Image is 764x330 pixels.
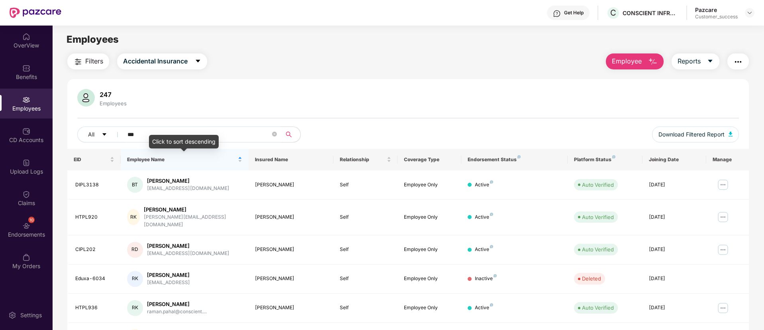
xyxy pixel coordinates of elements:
img: svg+xml;base64,PHN2ZyB4bWxucz0iaHR0cDovL3d3dy53My5vcmcvMjAwMC9zdmciIHhtbG5zOnhsaW5rPSJodHRwOi8vd3... [77,89,95,107]
div: Pazcare [695,6,738,14]
span: close-circle [272,132,277,136]
span: Employees [67,34,119,45]
div: Self [340,181,391,189]
div: Self [340,213,391,221]
img: svg+xml;base64,PHN2ZyBpZD0iSG9tZSIgeG1sbnM9Imh0dHA6Ly93d3cudzMub3JnLzIwMDAvc3ZnIiB3aWR0aD0iMjAiIG... [22,33,30,41]
span: Employee Name [127,156,236,163]
div: Self [340,275,391,283]
span: caret-down [195,58,201,65]
span: caret-down [707,58,713,65]
div: Get Help [564,10,584,16]
div: Employee Only [404,275,455,283]
span: C [610,8,616,18]
img: svg+xml;base64,PHN2ZyBpZD0iQmVuZWZpdHMiIHhtbG5zPSJodHRwOi8vd3d3LnczLm9yZy8yMDAwL3N2ZyIgd2lkdGg9Ij... [22,64,30,72]
span: search [281,131,296,138]
button: Accidental Insurancecaret-down [117,53,207,69]
img: svg+xml;base64,PHN2ZyBpZD0iRHJvcGRvd24tMzJ4MzIiIHhtbG5zPSJodHRwOi8vd3d3LnczLm9yZy8yMDAwL3N2ZyIgd2... [746,10,753,16]
button: Employee [606,53,664,69]
div: RK [127,271,143,287]
img: svg+xml;base64,PHN2ZyB4bWxucz0iaHR0cDovL3d3dy53My5vcmcvMjAwMC9zdmciIHdpZHRoPSI4IiBoZWlnaHQ9IjgiIH... [490,180,493,184]
div: [EMAIL_ADDRESS][DOMAIN_NAME] [147,250,229,257]
span: Relationship [340,156,385,163]
div: HTPL936 [75,304,114,312]
div: CONSCIENT INFRASTRUCTURE PVT LTD [623,9,678,17]
div: [PERSON_NAME] [255,213,327,221]
img: manageButton [717,243,729,256]
div: Click to sort descending [149,135,219,148]
div: BT [127,177,143,193]
img: svg+xml;base64,PHN2ZyB4bWxucz0iaHR0cDovL3d3dy53My5vcmcvMjAwMC9zdmciIHdpZHRoPSI4IiBoZWlnaHQ9IjgiIH... [490,213,493,216]
img: svg+xml;base64,PHN2ZyBpZD0iU2V0dGluZy0yMHgyMCIgeG1sbnM9Imh0dHA6Ly93d3cudzMub3JnLzIwMDAvc3ZnIiB3aW... [8,311,16,319]
img: svg+xml;base64,PHN2ZyB4bWxucz0iaHR0cDovL3d3dy53My5vcmcvMjAwMC9zdmciIHhtbG5zOnhsaW5rPSJodHRwOi8vd3... [729,132,733,136]
img: svg+xml;base64,PHN2ZyBpZD0iQ2xhaW0iIHhtbG5zPSJodHRwOi8vd3d3LnczLm9yZy8yMDAwL3N2ZyIgd2lkdGg9IjIwIi... [22,190,30,198]
img: svg+xml;base64,PHN2ZyBpZD0iRW5kb3JzZW1lbnRzIiB4bWxucz0iaHR0cDovL3d3dy53My5vcmcvMjAwMC9zdmciIHdpZH... [22,222,30,230]
span: caret-down [102,132,107,138]
div: Employee Only [404,213,455,221]
div: Active [475,181,493,189]
button: Allcaret-down [77,126,126,142]
div: CIPL202 [75,246,114,253]
th: Manage [706,149,749,170]
th: Joining Date [643,149,706,170]
div: Deleted [582,275,601,283]
span: Download Filtered Report [658,130,725,139]
div: Employee Only [404,246,455,253]
div: [PERSON_NAME] [255,275,327,283]
div: Customer_success [695,14,738,20]
span: Reports [678,56,701,66]
img: svg+xml;base64,PHN2ZyB4bWxucz0iaHR0cDovL3d3dy53My5vcmcvMjAwMC9zdmciIHdpZHRoPSI4IiBoZWlnaHQ9IjgiIH... [490,303,493,306]
img: svg+xml;base64,PHN2ZyBpZD0iSGVscC0zMngzMiIgeG1sbnM9Imh0dHA6Ly93d3cudzMub3JnLzIwMDAvc3ZnIiB3aWR0aD... [553,10,561,18]
div: Inactive [475,275,497,283]
div: Active [475,304,493,312]
span: Employee [612,56,642,66]
img: manageButton [717,211,729,223]
div: Active [475,213,493,221]
th: Relationship [333,149,397,170]
div: Settings [18,311,44,319]
img: svg+xml;base64,PHN2ZyB4bWxucz0iaHR0cDovL3d3dy53My5vcmcvMjAwMC9zdmciIHhtbG5zOnhsaW5rPSJodHRwOi8vd3... [648,57,658,67]
img: svg+xml;base64,PHN2ZyBpZD0iRW1wbG95ZWVzIiB4bWxucz0iaHR0cDovL3d3dy53My5vcmcvMjAwMC9zdmciIHdpZHRoPS... [22,96,30,104]
div: [PERSON_NAME] [147,300,207,308]
div: Employee Only [404,181,455,189]
div: [PERSON_NAME] [144,206,242,213]
div: [DATE] [649,304,700,312]
span: All [88,130,94,139]
div: Auto Verified [582,304,614,312]
div: Auto Verified [582,181,614,189]
div: [DATE] [649,213,700,221]
button: Filters [67,53,109,69]
div: RD [127,242,143,258]
div: DIPL3138 [75,181,114,189]
div: Eduxa-6034 [75,275,114,283]
div: HTPL920 [75,213,114,221]
div: [PERSON_NAME] [255,246,327,253]
img: svg+xml;base64,PHN2ZyB4bWxucz0iaHR0cDovL3d3dy53My5vcmcvMjAwMC9zdmciIHdpZHRoPSI4IiBoZWlnaHQ9IjgiIH... [490,245,493,248]
div: RK [127,209,140,225]
span: Filters [85,56,103,66]
div: Self [340,246,391,253]
img: manageButton [717,178,729,191]
th: EID [67,149,121,170]
img: svg+xml;base64,PHN2ZyBpZD0iTXlfT3JkZXJzIiBkYXRhLW5hbWU9Ik15IE9yZGVycyIgeG1sbnM9Imh0dHA6Ly93d3cudz... [22,253,30,261]
div: [PERSON_NAME] [255,304,327,312]
div: 247 [98,91,128,99]
img: svg+xml;base64,PHN2ZyB4bWxucz0iaHR0cDovL3d3dy53My5vcmcvMjAwMC9zdmciIHdpZHRoPSIyNCIgaGVpZ2h0PSIyNC... [73,57,83,67]
div: raman.pahal@conscient.... [147,308,207,316]
img: svg+xml;base64,PHN2ZyBpZD0iQ0RfQWNjb3VudHMiIGRhdGEtbmFtZT0iQ0QgQWNjb3VudHMiIHhtbG5zPSJodHRwOi8vd3... [22,127,30,135]
div: [PERSON_NAME] [147,177,229,185]
img: New Pazcare Logo [10,8,61,18]
div: Employee Only [404,304,455,312]
div: Auto Verified [582,213,614,221]
img: svg+xml;base64,PHN2ZyB4bWxucz0iaHR0cDovL3d3dy53My5vcmcvMjAwMC9zdmciIHdpZHRoPSI4IiBoZWlnaHQ9IjgiIH... [612,155,615,158]
div: Employees [98,100,128,107]
button: search [281,126,301,142]
img: svg+xml;base64,PHN2ZyB4bWxucz0iaHR0cDovL3d3dy53My5vcmcvMjAwMC9zdmciIHdpZHRoPSIyNCIgaGVpZ2h0PSIyNC... [733,57,743,67]
div: Platform Status [574,156,636,163]
div: Self [340,304,391,312]
img: svg+xml;base64,PHN2ZyB4bWxucz0iaHR0cDovL3d3dy53My5vcmcvMjAwMC9zdmciIHdpZHRoPSI4IiBoZWlnaHQ9IjgiIH... [494,274,497,277]
div: [PERSON_NAME] [255,181,327,189]
th: Insured Name [249,149,334,170]
div: [EMAIL_ADDRESS][DOMAIN_NAME] [147,185,229,192]
div: RK [127,300,143,316]
div: 10 [28,217,35,223]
